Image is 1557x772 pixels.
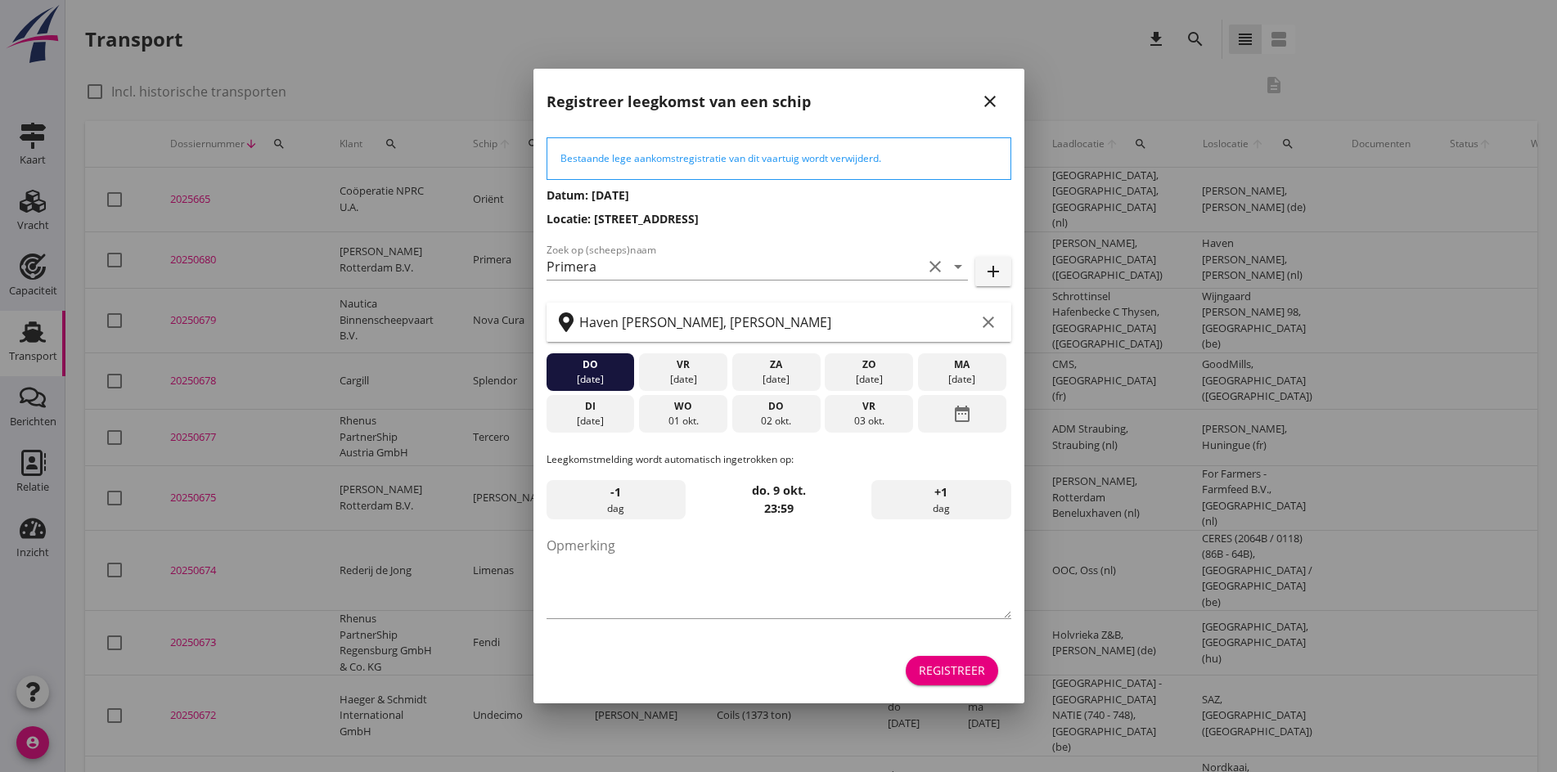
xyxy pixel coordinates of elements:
div: za [736,357,816,372]
i: close [980,92,1000,111]
div: Bestaande lege aankomstregistratie van dit vaartuig wordt verwijderd. [560,151,997,166]
div: [DATE] [829,372,909,387]
div: 03 okt. [829,414,909,429]
div: 02 okt. [736,414,816,429]
i: arrow_drop_down [948,257,968,276]
span: +1 [934,483,947,501]
i: date_range [952,399,972,429]
i: add [983,262,1003,281]
div: Registreer [919,662,985,679]
div: zo [829,357,909,372]
div: do [550,357,630,372]
div: [DATE] [922,372,1002,387]
button: Registreer [906,656,998,685]
div: [DATE] [643,372,723,387]
div: dag [547,480,686,519]
div: 01 okt. [643,414,723,429]
div: di [550,399,630,414]
h3: Locatie: [STREET_ADDRESS] [547,210,1011,227]
strong: 23:59 [764,500,794,516]
div: [DATE] [550,372,630,387]
h3: Datum: [DATE] [547,186,1011,204]
textarea: Opmerking [547,532,1011,618]
div: wo [643,399,723,414]
div: [DATE] [736,372,816,387]
p: Leegkomstmelding wordt automatisch ingetrokken op: [547,452,1011,467]
i: clear [925,257,945,276]
i: clear [979,312,998,332]
h2: Registreer leegkomst van een schip [547,91,811,113]
input: Zoek op (scheeps)naam [547,254,922,280]
div: dag [871,480,1010,519]
span: -1 [610,483,621,501]
strong: do. 9 okt. [752,482,806,498]
input: Zoek op terminal of plaats [579,309,975,335]
div: ma [922,357,1002,372]
div: do [736,399,816,414]
div: vr [643,357,723,372]
div: [DATE] [550,414,630,429]
div: vr [829,399,909,414]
